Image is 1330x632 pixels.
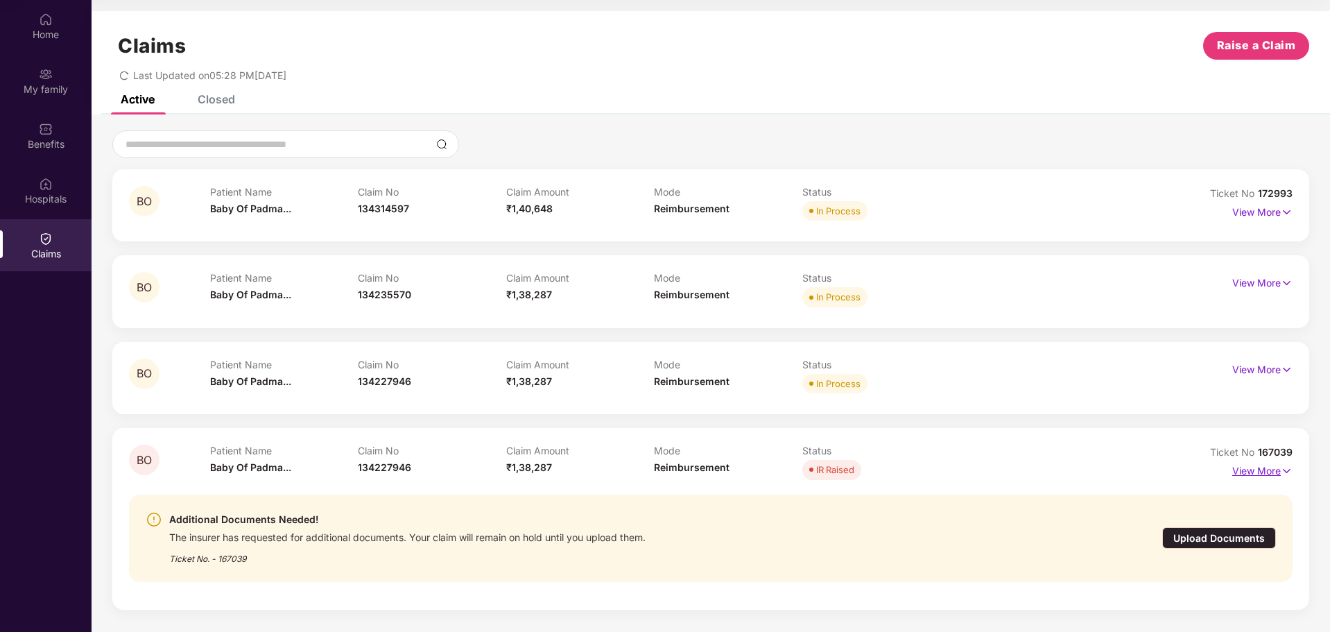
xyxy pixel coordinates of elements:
p: Claim Amount [506,359,655,370]
p: Claim Amount [506,272,655,284]
p: Mode [654,186,802,198]
span: BO [137,282,152,293]
span: 134227946 [358,375,411,387]
span: Ticket No [1210,446,1258,458]
span: Reimbursement [654,375,729,387]
span: Reimbursement [654,203,729,214]
span: ₹1,38,287 [506,375,552,387]
p: Patient Name [210,272,359,284]
img: svg+xml;base64,PHN2ZyBpZD0iSG9zcGl0YWxzIiB4bWxucz0iaHR0cDovL3d3dy53My5vcmcvMjAwMC9zdmciIHdpZHRoPS... [39,177,53,191]
span: 167039 [1258,446,1293,458]
div: Upload Documents [1162,527,1276,549]
h1: Claims [118,34,186,58]
img: svg+xml;base64,PHN2ZyBpZD0iQ2xhaW0iIHhtbG5zPSJodHRwOi8vd3d3LnczLm9yZy8yMDAwL3N2ZyIgd2lkdGg9IjIwIi... [39,232,53,246]
p: Mode [654,445,802,456]
span: Baby Of Padma... [210,375,291,387]
span: Last Updated on 05:28 PM[DATE] [133,69,286,81]
span: 134314597 [358,203,409,214]
p: Claim No [358,359,506,370]
span: BO [137,196,152,207]
span: 134227946 [358,461,411,473]
img: svg+xml;base64,PHN2ZyB3aWR0aD0iMjAiIGhlaWdodD0iMjAiIHZpZXdCb3g9IjAgMCAyMCAyMCIgZmlsbD0ibm9uZSIgeG... [39,67,53,81]
p: Patient Name [210,359,359,370]
span: Ticket No [1210,187,1258,199]
div: The insurer has requested for additional documents. Your claim will remain on hold until you uplo... [169,528,646,544]
img: svg+xml;base64,PHN2ZyB4bWxucz0iaHR0cDovL3d3dy53My5vcmcvMjAwMC9zdmciIHdpZHRoPSIxNyIgaGVpZ2h0PSIxNy... [1281,463,1293,479]
div: In Process [816,377,861,391]
p: Claim Amount [506,186,655,198]
p: Patient Name [210,186,359,198]
span: Baby Of Padma... [210,203,291,214]
img: svg+xml;base64,PHN2ZyB4bWxucz0iaHR0cDovL3d3dy53My5vcmcvMjAwMC9zdmciIHdpZHRoPSIxNyIgaGVpZ2h0PSIxNy... [1281,205,1293,220]
p: Claim No [358,272,506,284]
div: Active [121,92,155,106]
p: Claim No [358,186,506,198]
p: Status [802,359,951,370]
div: Additional Documents Needed! [169,511,646,528]
p: Mode [654,272,802,284]
span: BO [137,454,152,466]
img: svg+xml;base64,PHN2ZyBpZD0iQmVuZWZpdHMiIHhtbG5zPSJodHRwOi8vd3d3LnczLm9yZy8yMDAwL3N2ZyIgd2lkdGg9Ij... [39,122,53,136]
p: View More [1232,359,1293,377]
span: Reimbursement [654,461,729,473]
span: 134235570 [358,289,411,300]
img: svg+xml;base64,PHN2ZyB4bWxucz0iaHR0cDovL3d3dy53My5vcmcvMjAwMC9zdmciIHdpZHRoPSIxNyIgaGVpZ2h0PSIxNy... [1281,362,1293,377]
div: In Process [816,204,861,218]
span: Baby Of Padma... [210,289,291,300]
p: Patient Name [210,445,359,456]
p: Mode [654,359,802,370]
span: ₹1,38,287 [506,289,552,300]
p: Claim No [358,445,506,456]
p: Claim Amount [506,445,655,456]
p: View More [1232,272,1293,291]
p: Status [802,272,951,284]
img: svg+xml;base64,PHN2ZyBpZD0iSG9tZSIgeG1sbnM9Imh0dHA6Ly93d3cudzMub3JnLzIwMDAvc3ZnIiB3aWR0aD0iMjAiIG... [39,12,53,26]
p: View More [1232,201,1293,220]
span: Reimbursement [654,289,729,300]
p: View More [1232,460,1293,479]
div: Ticket No. - 167039 [169,544,646,565]
img: svg+xml;base64,PHN2ZyB4bWxucz0iaHR0cDovL3d3dy53My5vcmcvMjAwMC9zdmciIHdpZHRoPSIxNyIgaGVpZ2h0PSIxNy... [1281,275,1293,291]
span: ₹1,40,648 [506,203,553,214]
span: BO [137,368,152,379]
p: Status [802,445,951,456]
button: Raise a Claim [1203,32,1309,60]
span: 172993 [1258,187,1293,199]
div: Closed [198,92,235,106]
p: Status [802,186,951,198]
span: Baby Of Padma... [210,461,291,473]
img: svg+xml;base64,PHN2ZyBpZD0iV2FybmluZ18tXzI0eDI0IiBkYXRhLW5hbWU9Ildhcm5pbmcgLSAyNHgyNCIgeG1sbnM9Im... [146,511,162,528]
span: ₹1,38,287 [506,461,552,473]
span: redo [119,69,129,81]
div: IR Raised [816,463,854,477]
span: Raise a Claim [1217,37,1296,54]
img: svg+xml;base64,PHN2ZyBpZD0iU2VhcmNoLTMyeDMyIiB4bWxucz0iaHR0cDovL3d3dy53My5vcmcvMjAwMC9zdmciIHdpZH... [436,139,447,150]
div: In Process [816,290,861,304]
